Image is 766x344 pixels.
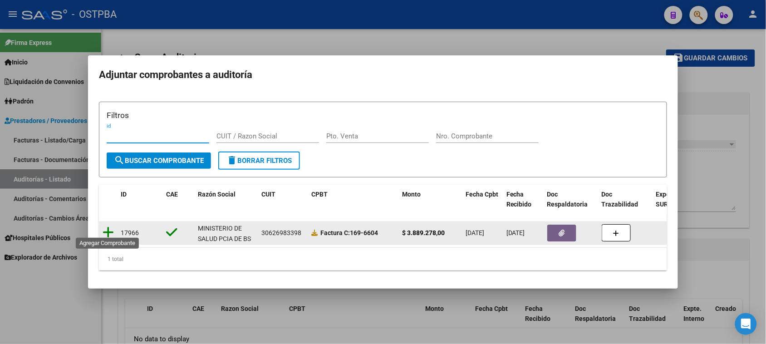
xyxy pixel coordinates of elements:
[402,191,421,198] span: Monto
[602,191,638,208] span: Doc Trazabilidad
[653,185,702,215] datatable-header-cell: Expediente SUR Asociado
[261,191,275,198] span: CUIT
[547,191,588,208] span: Doc Respaldatoria
[402,229,445,236] strong: $ 3.889.278,00
[320,229,350,236] span: Factura C:
[121,191,127,198] span: ID
[258,185,308,215] datatable-header-cell: CUIT
[114,155,125,166] mat-icon: search
[598,185,653,215] datatable-header-cell: Doc Trazabilidad
[162,185,194,215] datatable-header-cell: CAE
[198,191,236,198] span: Razón Social
[99,66,667,84] h2: Adjuntar comprobantes a auditoría
[506,229,525,236] span: [DATE]
[198,223,254,254] div: MINISTERIO DE SALUD PCIA DE BS AS
[194,185,258,215] datatable-header-cell: Razón Social
[226,157,292,165] span: Borrar Filtros
[226,155,237,166] mat-icon: delete
[117,185,162,215] datatable-header-cell: ID
[735,313,757,335] div: Open Intercom Messenger
[218,152,300,170] button: Borrar Filtros
[466,229,484,236] span: [DATE]
[166,191,178,198] span: CAE
[121,229,139,236] span: 17966
[311,191,328,198] span: CPBT
[466,191,498,198] span: Fecha Cpbt
[320,229,378,236] strong: 169-6604
[99,248,667,270] div: 1 total
[503,185,544,215] datatable-header-cell: Fecha Recibido
[107,152,211,169] button: Buscar Comprobante
[462,185,503,215] datatable-header-cell: Fecha Cpbt
[114,157,204,165] span: Buscar Comprobante
[107,109,659,121] h3: Filtros
[656,191,697,208] span: Expediente SUR Asociado
[398,185,462,215] datatable-header-cell: Monto
[308,185,398,215] datatable-header-cell: CPBT
[261,229,301,236] span: 30626983398
[506,191,532,208] span: Fecha Recibido
[544,185,598,215] datatable-header-cell: Doc Respaldatoria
